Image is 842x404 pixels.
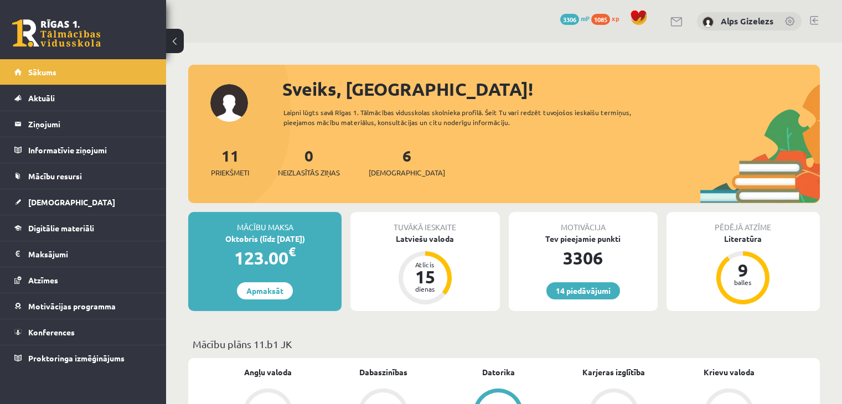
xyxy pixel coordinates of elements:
div: Atlicis [409,261,442,268]
a: Motivācijas programma [14,293,152,319]
a: 6[DEMOGRAPHIC_DATA] [369,146,445,178]
span: Priekšmeti [211,167,249,178]
span: Sākums [28,67,56,77]
legend: Maksājumi [28,241,152,267]
a: Konferences [14,319,152,345]
a: 1085 xp [591,14,624,23]
a: Sākums [14,59,152,85]
div: 15 [409,268,442,286]
div: Motivācija [509,212,658,233]
span: Konferences [28,327,75,337]
a: Dabaszinības [359,366,407,378]
a: Atzīmes [14,267,152,293]
div: 9 [726,261,760,279]
p: Mācību plāns 11.b1 JK [193,336,815,351]
div: Mācību maksa [188,212,342,233]
a: 14 piedāvājumi [546,282,620,299]
span: Proktoringa izmēģinājums [28,353,125,363]
a: Informatīvie ziņojumi [14,137,152,163]
a: Krievu valoda [704,366,755,378]
span: 1085 [591,14,610,25]
a: Mācību resursi [14,163,152,189]
a: Aktuāli [14,85,152,111]
img: Alps Gizelezs [702,17,714,28]
span: € [288,244,296,260]
a: 3306 mP [560,14,590,23]
span: [DEMOGRAPHIC_DATA] [369,167,445,178]
div: Oktobris (līdz [DATE]) [188,233,342,245]
span: Mācību resursi [28,171,82,181]
span: Motivācijas programma [28,301,116,311]
a: [DEMOGRAPHIC_DATA] [14,189,152,215]
span: 3306 [560,14,579,25]
span: mP [581,14,590,23]
a: 11Priekšmeti [211,146,249,178]
a: Datorika [482,366,515,378]
div: Tuvākā ieskaite [350,212,499,233]
div: balles [726,279,760,286]
a: Literatūra 9 balles [667,233,820,306]
div: Latviešu valoda [350,233,499,245]
a: Alps Gizelezs [721,15,773,27]
a: Ziņojumi [14,111,152,137]
span: Neizlasītās ziņas [278,167,340,178]
div: Literatūra [667,233,820,245]
a: Karjeras izglītība [582,366,645,378]
span: xp [612,14,619,23]
span: Aktuāli [28,93,55,103]
div: dienas [409,286,442,292]
a: Latviešu valoda Atlicis 15 dienas [350,233,499,306]
legend: Informatīvie ziņojumi [28,137,152,163]
a: Maksājumi [14,241,152,267]
a: Digitālie materiāli [14,215,152,241]
a: Proktoringa izmēģinājums [14,345,152,371]
a: Angļu valoda [244,366,292,378]
a: 0Neizlasītās ziņas [278,146,340,178]
a: Apmaksāt [237,282,293,299]
a: Rīgas 1. Tālmācības vidusskola [12,19,101,47]
div: 123.00 [188,245,342,271]
div: Pēdējā atzīme [667,212,820,233]
span: Digitālie materiāli [28,223,94,233]
span: [DEMOGRAPHIC_DATA] [28,197,115,207]
div: Laipni lūgts savā Rīgas 1. Tālmācības vidusskolas skolnieka profilā. Šeit Tu vari redzēt tuvojošo... [283,107,663,127]
div: Sveiks, [GEOGRAPHIC_DATA]! [282,76,820,102]
span: Atzīmes [28,275,58,285]
div: Tev pieejamie punkti [509,233,658,245]
div: 3306 [509,245,658,271]
legend: Ziņojumi [28,111,152,137]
